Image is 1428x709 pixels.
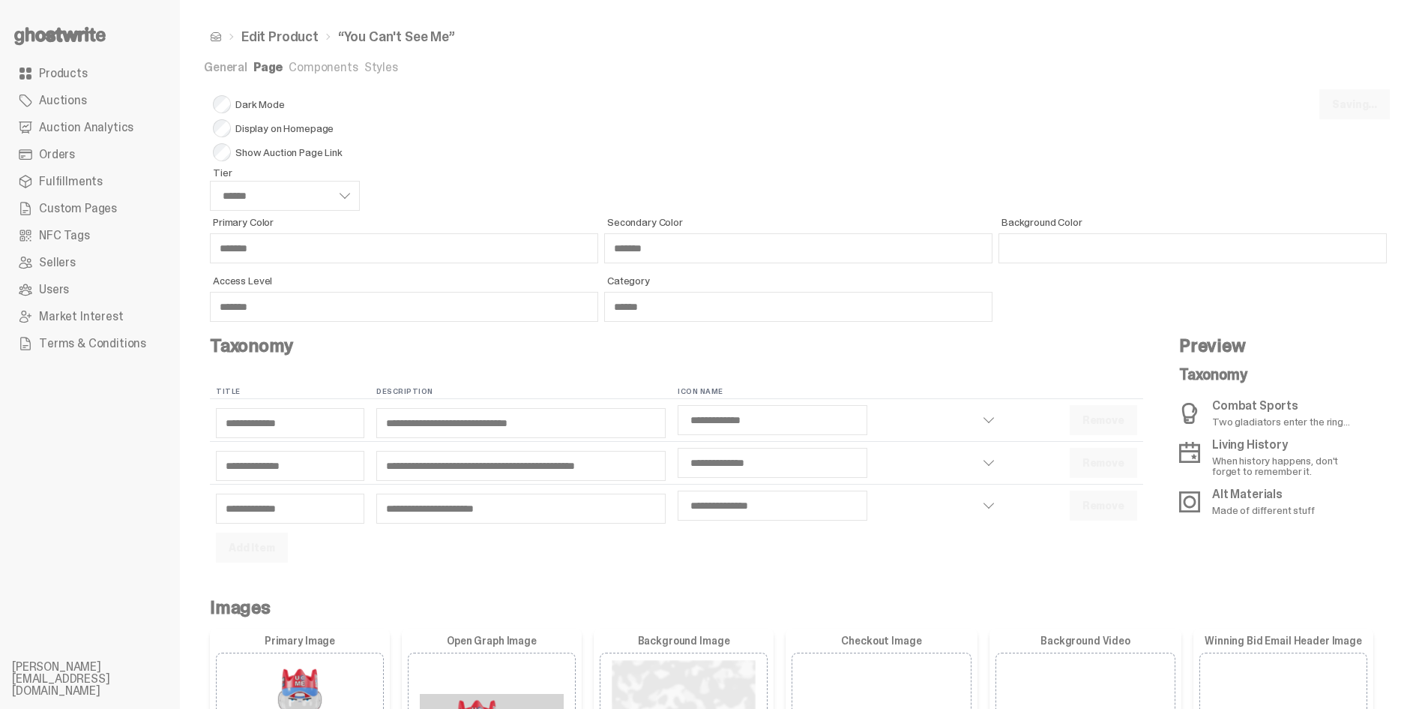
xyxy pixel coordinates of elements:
[1179,367,1363,382] p: Taxonomy
[604,292,992,322] input: Category
[210,181,360,211] select: Tier
[607,217,992,227] span: Secondary Color
[12,222,168,249] a: NFC Tags
[216,635,384,647] label: Primary Image
[39,230,90,242] span: NFC Tags
[12,141,168,168] a: Orders
[1212,400,1350,412] p: Combat Sports
[213,143,231,161] input: Show Auction Page Link
[213,167,360,178] span: Tier
[12,249,168,276] a: Sellers
[1212,439,1363,451] p: Living History
[995,635,1175,647] label: Background Video
[12,60,168,87] a: Products
[210,337,1143,355] h4: Taxonomy
[39,149,75,161] span: Orders
[39,284,69,296] span: Users
[12,276,168,303] a: Users
[39,68,88,80] span: Products
[210,599,1387,617] h4: Images
[213,119,231,137] input: Display on Homepage
[1199,635,1367,647] label: Winning Bid Email Header Image
[213,95,360,113] span: Dark Mode
[39,203,117,215] span: Custom Pages
[39,311,124,323] span: Market Interest
[792,635,971,647] label: Checkout Image
[241,30,319,44] a: Edit Product
[12,87,168,114] a: Auctions
[39,95,87,107] span: Auctions
[672,385,1009,399] th: Icon Name
[39,338,146,350] span: Terms & Conditions
[12,195,168,222] a: Custom Pages
[289,59,358,75] a: Components
[1212,455,1363,476] p: When history happens, don't forget to remember it.
[12,168,168,195] a: Fulfillments
[364,59,398,75] a: Styles
[1001,217,1387,227] span: Background Color
[607,275,992,286] span: Category
[213,217,598,227] span: Primary Color
[12,661,192,697] li: [PERSON_NAME][EMAIL_ADDRESS][DOMAIN_NAME]
[600,635,768,647] label: Background Image
[408,635,576,647] label: Open Graph Image
[204,59,247,75] a: General
[213,119,360,137] span: Display on Homepage
[12,330,168,357] a: Terms & Conditions
[39,122,133,134] span: Auction Analytics
[253,59,283,75] a: Page
[1212,505,1315,515] p: Made of different stuff
[213,95,231,113] input: Dark Mode
[213,143,360,161] span: Show Auction Page Link
[12,303,168,330] a: Market Interest
[1212,488,1315,500] p: Alt Materials
[213,275,598,286] span: Access Level
[12,114,168,141] a: Auction Analytics
[319,30,455,44] li: “You Can't See Me”
[1179,337,1363,355] h4: Preview
[210,233,598,263] input: Primary Color
[39,257,76,269] span: Sellers
[998,233,1387,263] input: Background Color
[604,233,992,263] input: Secondary Color
[210,385,370,399] th: Title
[39,176,103,188] span: Fulfillments
[370,385,672,399] th: Description
[1212,416,1350,427] p: Two gladiators enter the ring...
[210,292,598,322] input: Access Level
